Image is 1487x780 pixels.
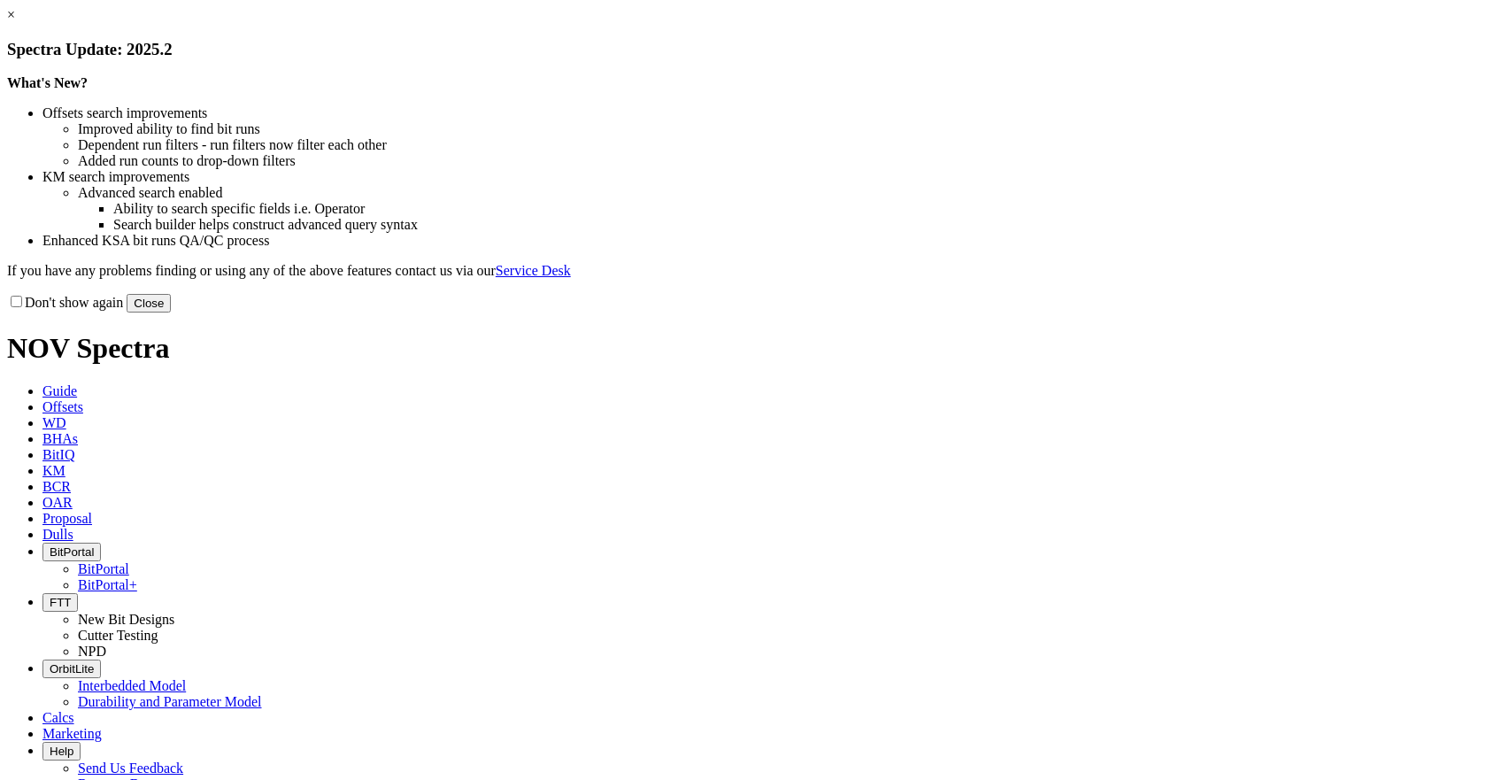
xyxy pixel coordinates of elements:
[496,263,571,278] a: Service Desk
[42,383,77,398] span: Guide
[78,137,1480,153] li: Dependent run filters - run filters now filter each other
[78,561,129,576] a: BitPortal
[42,169,1480,185] li: KM search improvements
[7,75,88,90] strong: What's New?
[42,233,1480,249] li: Enhanced KSA bit runs QA/QC process
[78,694,262,709] a: Durability and Parameter Model
[42,710,74,725] span: Calcs
[42,447,74,462] span: BitIQ
[50,745,73,758] span: Help
[78,577,137,592] a: BitPortal+
[42,431,78,446] span: BHAs
[7,295,123,310] label: Don't show again
[78,153,1480,169] li: Added run counts to drop-down filters
[78,678,186,693] a: Interbedded Model
[7,40,1480,59] h3: Spectra Update: 2025.2
[7,332,1480,365] h1: NOV Spectra
[50,662,94,676] span: OrbitLite
[42,495,73,510] span: OAR
[42,527,73,542] span: Dulls
[113,217,1480,233] li: Search builder helps construct advanced query syntax
[42,726,102,741] span: Marketing
[42,105,1480,121] li: Offsets search improvements
[78,644,106,659] a: NPD
[50,596,71,609] span: FTT
[42,463,65,478] span: KM
[50,545,94,559] span: BitPortal
[42,479,71,494] span: BCR
[42,399,83,414] span: Offsets
[42,415,66,430] span: WD
[78,185,1480,201] li: Advanced search enabled
[42,511,92,526] span: Proposal
[11,296,22,307] input: Don't show again
[113,201,1480,217] li: Ability to search specific fields i.e. Operator
[78,121,1480,137] li: Improved ability to find bit runs
[78,761,183,776] a: Send Us Feedback
[127,294,171,313] button: Close
[78,628,158,643] a: Cutter Testing
[7,263,1480,279] p: If you have any problems finding or using any of the above features contact us via our
[7,7,15,22] a: ×
[78,612,174,627] a: New Bit Designs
